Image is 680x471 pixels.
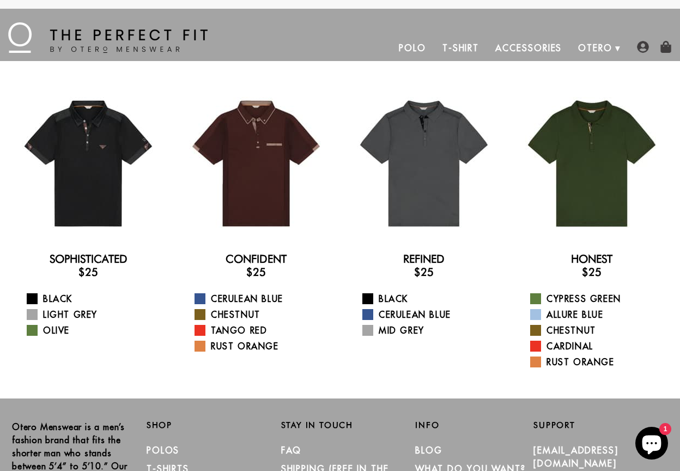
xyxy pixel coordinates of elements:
a: [EMAIL_ADDRESS][DOMAIN_NAME] [533,445,618,469]
a: Rust Orange [530,355,667,369]
a: Cardinal [530,340,667,353]
h3: $25 [181,265,331,279]
a: Olive [27,324,163,337]
a: Black [362,292,499,305]
a: Cypress Green [530,292,667,305]
a: Allure Blue [530,308,667,321]
h3: $25 [349,265,499,279]
a: Mid Grey [362,324,499,337]
h2: Info [415,420,533,430]
a: Confident [226,252,287,265]
img: shopping-bag-icon.png [660,41,672,53]
h2: Support [533,420,668,430]
a: Honest [571,252,612,265]
a: Cerulean Blue [195,292,331,305]
h3: $25 [13,265,163,279]
a: Blog [415,445,442,456]
a: Chestnut [195,308,331,321]
a: Light Grey [27,308,163,321]
a: Accessories [487,35,570,61]
a: Black [27,292,163,305]
inbox-online-store-chat: Shopify online store chat [632,427,671,462]
a: Cerulean Blue [362,308,499,321]
a: Polos [147,445,180,456]
a: Refined [403,252,445,265]
a: Polo [391,35,434,61]
a: Rust Orange [195,340,331,353]
a: FAQ [281,445,302,456]
a: T-Shirt [434,35,487,61]
h2: Stay in Touch [281,420,399,430]
a: Otero [570,35,621,61]
a: Chestnut [530,324,667,337]
img: user-account-icon.png [637,41,649,53]
a: Tango Red [195,324,331,337]
h2: Shop [147,420,265,430]
a: Sophisticated [50,252,127,265]
img: The Perfect Fit - by Otero Menswear - Logo [8,22,208,53]
h3: $25 [517,265,667,279]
